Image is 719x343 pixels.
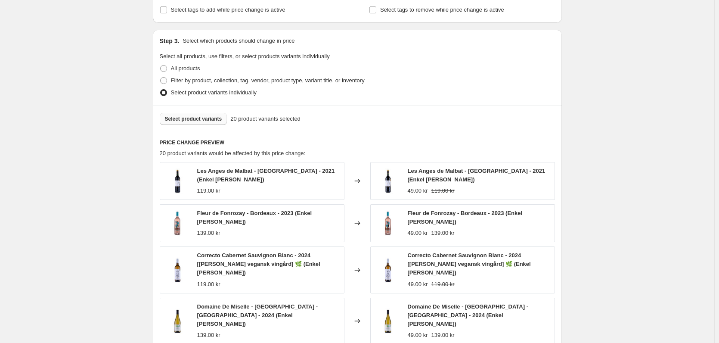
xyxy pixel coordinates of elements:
[197,331,220,340] div: 139.00 kr
[408,210,523,225] span: Fleur de Fonrozay - Bordeaux - 2023 (Enkel [PERSON_NAME])
[164,210,190,236] img: FleurdeFonrozay-Bordeaux-2023_vh0200_80x.jpg
[160,37,180,45] h2: Step 3.
[408,168,545,183] span: Les Anges de Malbat - [GEOGRAPHIC_DATA] - 2021 (Enkel [PERSON_NAME])
[408,331,428,340] div: 49.00 kr
[197,210,312,225] span: Fleur de Fonrozay - Bordeaux - 2023 (Enkel [PERSON_NAME])
[431,187,454,195] strike: 119.00 kr
[171,89,257,96] span: Select product variants individually
[408,252,531,276] span: Correcto Cabernet Sauvignon Blanc - 2024 [[PERSON_NAME] vegansk vingård] 🌿 (Enkel [PERSON_NAME])
[183,37,294,45] p: Select which products should change in price
[408,280,428,289] div: 49.00 kr
[160,139,555,146] h6: PRICE CHANGE PREVIEW
[431,280,454,289] strike: 119.00 kr
[164,308,190,334] img: DomaineDeMiselle-Colombard-GrosManseng-2024_100081_80x.jpg
[197,303,318,327] span: Domaine De Miselle - [GEOGRAPHIC_DATA] - [GEOGRAPHIC_DATA] - 2024 (Enkel [PERSON_NAME])
[380,6,504,13] span: Select tags to remove while price change is active
[197,252,320,276] span: Correcto Cabernet Sauvignon Blanc - 2024 [[PERSON_NAME] vegansk vingård] 🌿 (Enkel [PERSON_NAME])
[171,65,200,72] span: All products
[230,115,301,123] span: 20 product variants selected
[375,308,401,334] img: DomaineDeMiselle-Colombard-GrosManseng-2024_100081_80x.jpg
[375,168,401,194] img: LesAngesdeMalbat_Bordeaux_franskroedvin_2021_vh0222_80x.jpg
[431,229,454,237] strike: 139.00 kr
[197,280,220,289] div: 119.00 kr
[171,77,365,84] span: Filter by product, collection, tag, vendor, product type, variant title, or inventory
[160,113,227,125] button: Select product variants
[408,229,428,237] div: 49.00 kr
[431,331,454,340] strike: 139.00 kr
[408,187,428,195] div: 49.00 kr
[165,115,222,122] span: Select product variants
[375,257,401,283] img: CorrectoSauvignonBlanc-BodegasAlcardet-2023_fraveganskvingaard__vh0173_80x.jpg
[197,229,220,237] div: 139.00 kr
[197,168,335,183] span: Les Anges de Malbat - [GEOGRAPHIC_DATA] - 2021 (Enkel [PERSON_NAME])
[375,210,401,236] img: FleurdeFonrozay-Bordeaux-2023_vh0200_80x.jpg
[164,257,190,283] img: CorrectoSauvignonBlanc-BodegasAlcardet-2023_fraveganskvingaard__vh0173_80x.jpg
[171,6,285,13] span: Select tags to add while price change is active
[408,303,529,327] span: Domaine De Miselle - [GEOGRAPHIC_DATA] - [GEOGRAPHIC_DATA] - 2024 (Enkel [PERSON_NAME])
[160,150,306,156] span: 20 product variants would be affected by this price change:
[197,187,220,195] div: 119.00 kr
[160,53,330,59] span: Select all products, use filters, or select products variants individually
[164,168,190,194] img: LesAngesdeMalbat_Bordeaux_franskroedvin_2021_vh0222_80x.jpg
